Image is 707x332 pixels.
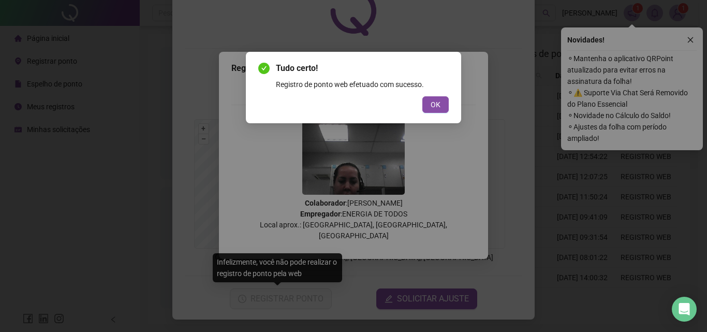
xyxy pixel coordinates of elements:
span: OK [431,99,440,110]
div: Registro de ponto web efetuado com sucesso. [276,79,449,90]
button: OK [422,96,449,113]
span: Tudo certo! [276,62,449,75]
span: check-circle [258,63,270,74]
div: Open Intercom Messenger [672,297,697,322]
